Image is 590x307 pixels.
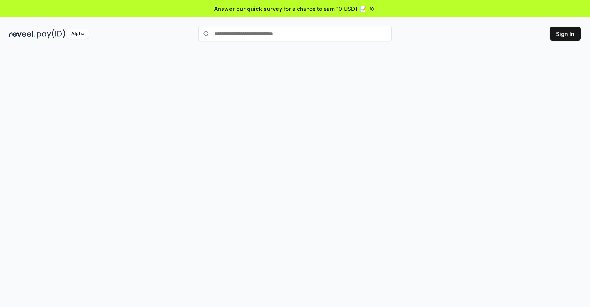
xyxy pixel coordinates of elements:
[9,29,35,39] img: reveel_dark
[37,29,65,39] img: pay_id
[550,27,581,41] button: Sign In
[67,29,89,39] div: Alpha
[214,5,282,13] span: Answer our quick survey
[284,5,367,13] span: for a chance to earn 10 USDT 📝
